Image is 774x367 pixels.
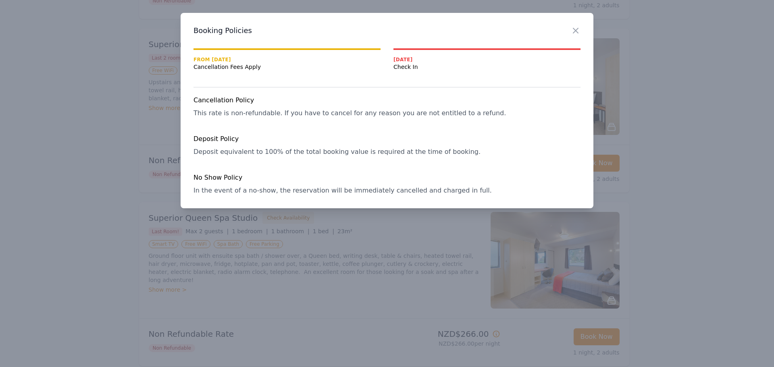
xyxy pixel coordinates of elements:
h4: No Show Policy [193,173,580,182]
h4: Deposit Policy [193,134,580,144]
h3: Booking Policies [193,26,580,35]
span: Check In [393,63,580,71]
span: Cancellation Fees Apply [193,63,381,71]
nav: Progress mt-20 [193,48,580,71]
span: In the event of a no-show, the reservation will be immediately cancelled and charged in full. [193,187,492,194]
span: [DATE] [393,56,580,63]
span: From [DATE] [193,56,381,63]
span: Deposit equivalent to 100% of the total booking value is required at the time of booking. [193,148,481,156]
span: This rate is non-refundable. If you have to cancel for any reason you are not entitled to a refund. [193,109,506,117]
h4: Cancellation Policy [193,95,580,105]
